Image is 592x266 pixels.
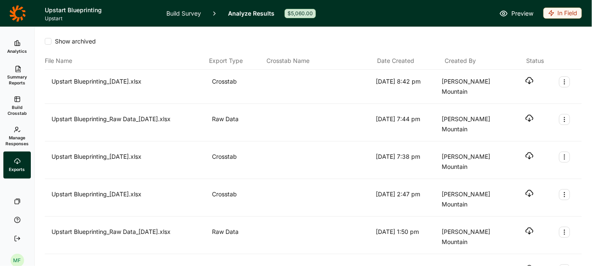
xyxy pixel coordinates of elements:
span: Upstart [45,15,156,22]
div: Upstart Blueprinting_[DATE].xlsx [52,76,209,97]
div: Crosstab [212,76,264,97]
button: Download file [525,227,534,235]
h1: Upstart Blueprinting [45,5,156,15]
div: [PERSON_NAME] Mountain [442,189,505,209]
a: Preview [500,8,533,19]
span: Build Crosstab [7,104,27,116]
button: Download file [525,152,534,160]
div: [PERSON_NAME] Mountain [442,114,505,134]
span: Analytics [7,48,27,54]
div: Upstart Blueprinting_[DATE].xlsx [52,189,209,209]
span: Exports [9,166,25,172]
button: Download file [525,189,534,198]
div: [DATE] 2:47 pm [376,189,439,209]
button: Export Actions [559,76,570,87]
div: Upstart Blueprinting_Raw Data_[DATE].xlsx [52,114,209,134]
div: [DATE] 7:44 pm [376,114,439,134]
div: [DATE] 1:50 pm [376,227,439,247]
a: Manage Responses [3,121,31,152]
button: Export Actions [559,227,570,238]
a: Exports [3,152,31,179]
div: Raw Data [212,114,264,134]
div: [PERSON_NAME] Mountain [442,76,505,97]
button: Download file [525,76,534,85]
a: Analytics [3,33,31,60]
span: Manage Responses [5,135,29,147]
div: Status [526,56,544,66]
div: Date Created [377,56,442,66]
button: Export Actions [559,152,570,163]
span: Show archived [52,37,96,46]
div: Upstart Blueprinting_Raw Data_[DATE].xlsx [52,227,209,247]
span: Summary Reports [7,74,27,86]
div: [DATE] 8:42 pm [376,76,439,97]
div: Raw Data [212,227,264,247]
a: Summary Reports [3,60,31,91]
div: Crosstab [212,152,264,172]
button: In Field [543,8,582,19]
button: Export Actions [559,189,570,200]
span: Preview [511,8,533,19]
div: [PERSON_NAME] Mountain [442,152,505,172]
div: Export Type [209,56,263,66]
div: Crosstab Name [266,56,374,66]
div: [PERSON_NAME] Mountain [442,227,505,247]
div: Created By [445,56,510,66]
div: Upstart Blueprinting_[DATE].xlsx [52,152,209,172]
div: [DATE] 7:38 pm [376,152,439,172]
div: $5,060.00 [285,9,316,18]
div: Crosstab [212,189,264,209]
button: Download file [525,114,534,122]
button: Export Actions [559,114,570,125]
a: Build Crosstab [3,91,31,121]
div: File Name [45,56,206,66]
